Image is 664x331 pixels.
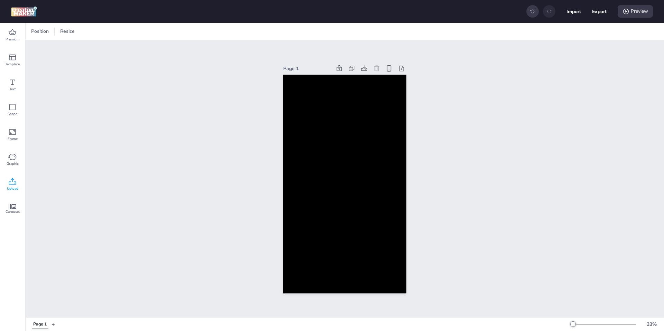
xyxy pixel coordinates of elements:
[618,5,653,18] div: Preview
[643,321,660,328] div: 33 %
[592,4,607,19] button: Export
[7,186,18,191] span: Upload
[5,62,20,67] span: Template
[6,37,20,42] span: Premium
[59,28,76,35] span: Resize
[11,6,37,17] img: logo Creative Maker
[283,65,332,72] div: Page 1
[9,86,16,92] span: Text
[8,136,18,142] span: Frame
[33,321,47,328] div: Page 1
[28,318,52,330] div: Tabs
[7,161,19,167] span: Graphic
[6,209,20,215] span: Carousel
[566,4,581,19] button: Import
[30,28,50,35] span: Position
[8,111,17,117] span: Shape
[52,318,55,330] button: +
